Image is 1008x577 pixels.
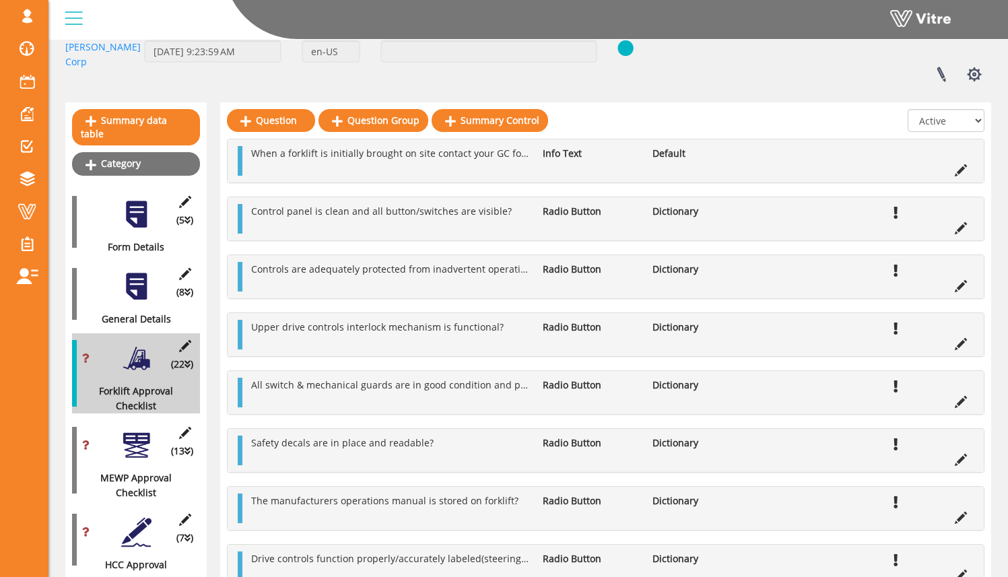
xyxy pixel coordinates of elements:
span: (13 ) [171,444,193,459]
span: (5 ) [176,213,193,228]
li: Dictionary [646,436,755,450]
a: Summary data table [72,109,200,145]
li: Dictionary [646,551,755,566]
li: Dictionary [646,494,755,508]
div: Form Details [72,240,190,254]
li: Dictionary [646,204,755,219]
a: Question [227,109,315,132]
span: When a forklift is initially brought on site contact your GC for final approval. If any of the qu... [251,147,962,160]
li: Dictionary [646,378,755,393]
li: Radio Button [536,551,645,566]
img: yes [617,40,634,57]
span: Drive controls function properly/accurately labeled(steering: right, left, forward, back) [251,552,636,565]
a: Summary Control [432,109,548,132]
span: (8 ) [176,285,193,300]
span: The manufacturers operations manual is stored on forklift? [251,494,518,507]
li: Radio Button [536,494,645,508]
li: Radio Button [536,262,645,277]
div: MEWP Approval Checklist [72,471,190,500]
span: Safety decals are in place and readable? [251,436,434,449]
div: Forklift Approval Checklist [72,384,190,413]
li: Dictionary [646,262,755,277]
span: Control panel is clean and all button/switches are visible? [251,205,512,217]
li: Radio Button [536,378,645,393]
a: Category [72,152,200,175]
li: Radio Button [536,204,645,219]
li: Radio Button [536,436,645,450]
li: Dictionary [646,320,755,335]
li: Default [646,146,755,161]
li: Radio Button [536,320,645,335]
a: Question Group [318,109,428,132]
span: Controls are adequately protected from inadvertent operation? [251,263,536,275]
span: (22 ) [171,357,193,372]
span: (7 ) [176,531,193,545]
span: Upper drive controls interlock mechanism is functional? [251,320,504,333]
div: General Details [72,312,190,327]
a: [PERSON_NAME] Corp [65,40,141,68]
li: Info Text [536,146,645,161]
div: HCC Approval [72,557,190,572]
span: All switch & mechanical guards are in good condition and properly installed? [251,378,599,391]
